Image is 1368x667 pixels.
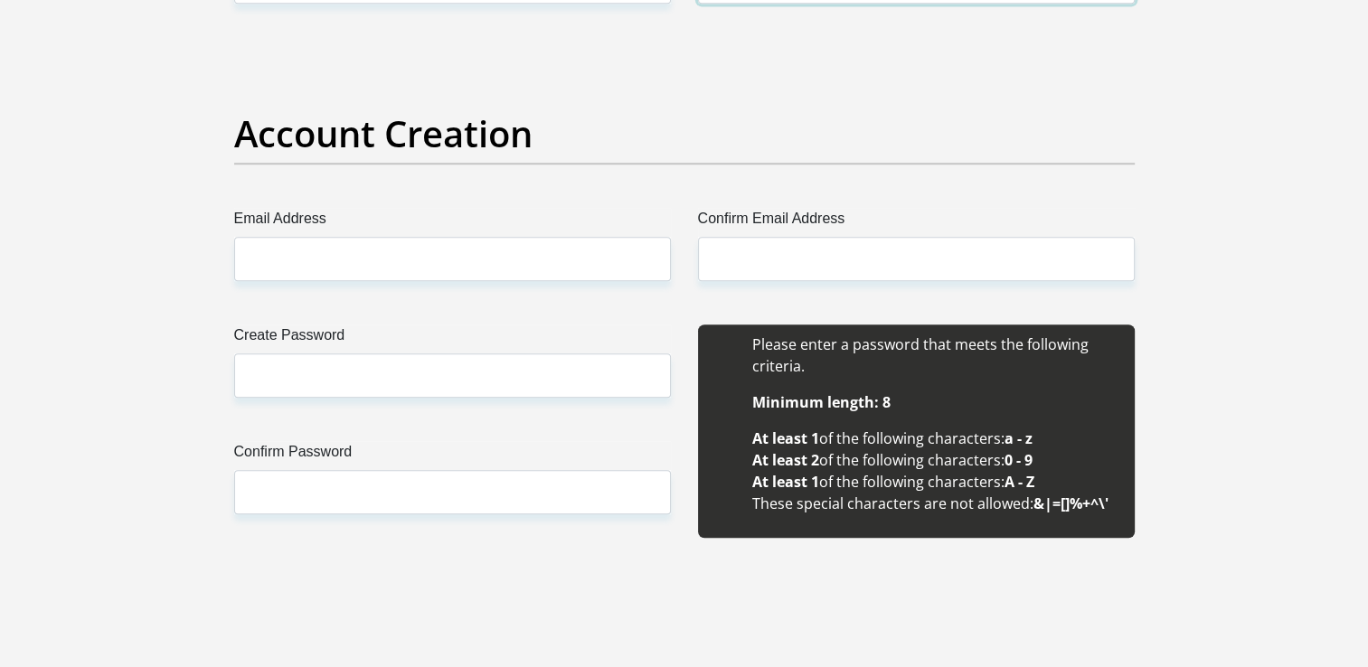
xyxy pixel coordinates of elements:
[752,472,819,492] b: At least 1
[1005,428,1033,448] b: a - z
[698,237,1135,281] input: Confirm Email Address
[1005,450,1033,470] b: 0 - 9
[1033,493,1109,513] b: &|=[]%+^\'
[234,208,671,237] label: Email Address
[234,470,671,514] input: Confirm Password
[752,493,1117,514] li: These special characters are not allowed:
[752,428,819,448] b: At least 1
[752,427,1117,449] li: of the following characters:
[752,333,1117,377] li: Please enter a password that meets the following criteria.
[1005,472,1034,492] b: A - Z
[234,237,671,281] input: Email Address
[234,112,1135,155] h2: Account Creation
[752,471,1117,493] li: of the following characters:
[234,441,671,470] label: Confirm Password
[698,208,1135,237] label: Confirm Email Address
[234,324,671,353] label: Create Password
[752,392,891,412] b: Minimum length: 8
[752,449,1117,471] li: of the following characters:
[752,450,819,470] b: At least 2
[234,353,671,398] input: Create Password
